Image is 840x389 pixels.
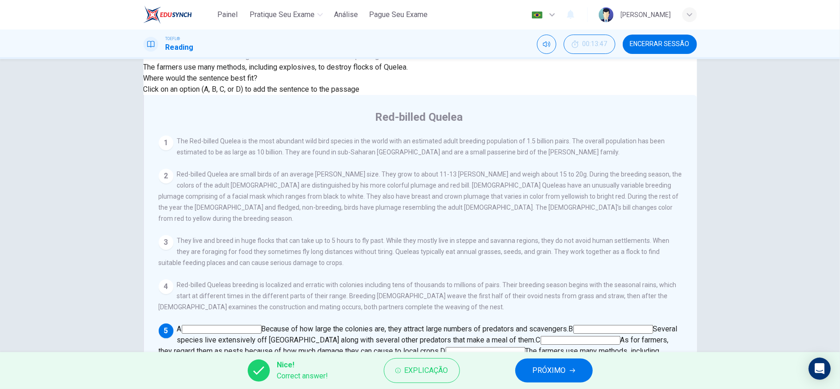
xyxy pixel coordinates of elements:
[621,9,671,20] div: [PERSON_NAME]
[159,169,173,183] div: 2
[213,6,242,23] button: Painel
[262,324,569,333] span: Because of how large the colonies are, they attract large numbers of predators and scavengers.
[441,347,446,355] span: D
[599,7,614,22] img: Profile picture
[630,41,690,48] span: Encerrar Sessão
[277,360,328,371] span: Nice!
[533,364,566,377] span: PRÓXIMO
[384,358,460,383] button: Explicação
[159,281,677,311] span: Red-billed Queleas breeding is localized and erratic with colonies including tens of thousands to...
[375,110,463,124] h4: Red-billed Quelea
[536,336,541,344] span: C
[277,371,328,382] span: Correct answer!
[177,137,665,156] span: The Red-billed Quelea is the most abundant wild bird species in the world with an estimated adult...
[569,324,573,333] span: B
[217,9,238,20] span: Painel
[365,6,431,23] button: Pague Seu Exame
[564,35,615,54] button: 00:13:47
[143,6,192,24] img: EduSynch logo
[250,9,315,20] span: Pratique seu exame
[166,35,180,42] span: TOEFL®
[159,235,173,250] div: 3
[143,74,260,83] span: Where would the sentence best fit?
[515,359,593,383] button: PRÓXIMO
[177,324,182,333] span: A
[166,42,194,53] h1: Reading
[334,9,358,20] span: Análise
[330,6,362,23] button: Análise
[143,6,213,24] a: EduSynch logo
[537,35,556,54] div: Silenciar
[159,136,173,150] div: 1
[809,358,831,380] div: Open Intercom Messenger
[405,364,448,377] span: Explicação
[143,85,360,94] span: Click on an option (A, B, C, or D) to add the sentence to the passage
[246,6,327,23] button: Pratique seu exame
[623,35,697,54] button: Encerrar Sessão
[369,9,428,20] span: Pague Seu Exame
[159,324,173,338] div: 5
[159,279,173,294] div: 4
[583,41,608,48] span: 00:13:47
[159,171,682,222] span: Red-billed Quelea are small birds of an average [PERSON_NAME] size. They grow to about 11-13 [PER...
[159,237,670,266] span: They live and breed in huge flocks that can take up to 5 hours to fly past. While they mostly liv...
[143,63,408,71] span: The farmers use many methods, including explosives, to destroy flocks of Quelea.
[564,35,615,54] div: Esconder
[531,12,543,18] img: pt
